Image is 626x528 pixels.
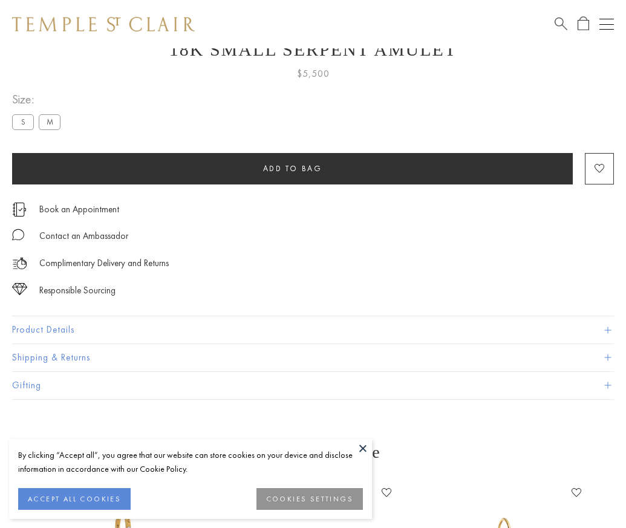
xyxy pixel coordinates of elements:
[12,316,614,344] button: Product Details
[39,256,169,271] p: Complimentary Delivery and Returns
[12,153,573,184] button: Add to bag
[12,283,27,295] img: icon_sourcing.svg
[599,17,614,31] button: Open navigation
[18,448,363,476] div: By clicking “Accept all”, you agree that our website can store cookies on your device and disclos...
[12,17,195,31] img: Temple St. Clair
[18,488,131,510] button: ACCEPT ALL COOKIES
[12,256,27,271] img: icon_delivery.svg
[555,16,567,31] a: Search
[263,163,322,174] span: Add to bag
[12,344,614,371] button: Shipping & Returns
[39,114,60,129] label: M
[12,203,27,217] img: icon_appointment.svg
[39,283,116,298] div: Responsible Sourcing
[12,114,34,129] label: S
[39,229,128,244] div: Contact an Ambassador
[578,16,589,31] a: Open Shopping Bag
[256,488,363,510] button: COOKIES SETTINGS
[12,372,614,399] button: Gifting
[12,90,65,109] span: Size:
[12,39,614,60] h1: 18K Small Serpent Amulet
[39,203,119,216] a: Book an Appointment
[297,66,330,82] span: $5,500
[12,229,24,241] img: MessageIcon-01_2.svg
